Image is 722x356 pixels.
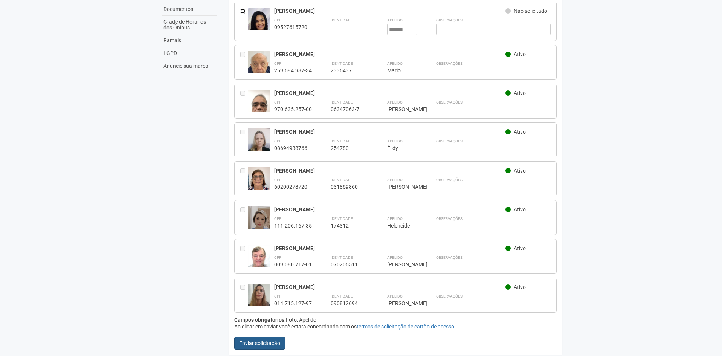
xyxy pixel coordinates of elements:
div: [PERSON_NAME] [387,300,417,307]
div: 070206511 [331,261,368,268]
strong: CPF [274,61,281,66]
strong: Observações [436,294,463,298]
div: 06347063-7 [331,106,368,113]
div: [PERSON_NAME] [274,206,506,213]
strong: Apelido [387,61,403,66]
strong: Apelido [387,217,403,221]
a: Anuncie sua marca [162,60,217,72]
button: Enviar solicitação [234,337,285,350]
div: Entre em contato com a Aministração para solicitar o cancelamento ou 2a via [240,128,248,151]
strong: Apelido [387,18,403,22]
div: 970.635.257-00 [274,106,312,113]
div: [PERSON_NAME] [274,90,506,96]
div: Heleneide [387,222,417,229]
div: [PERSON_NAME] [274,128,506,135]
strong: Apelido [387,294,403,298]
div: [PERSON_NAME] [274,167,506,174]
div: Entre em contato com a Aministração para solicitar o cancelamento ou 2a via [240,51,248,74]
div: Entre em contato com a Aministração para solicitar o cancelamento ou 2a via [240,90,248,113]
div: 174312 [331,222,368,229]
span: Ativo [514,284,526,290]
strong: CPF [274,139,281,143]
strong: CPF [274,178,281,182]
div: 090812694 [331,300,368,307]
a: Documentos [162,3,217,16]
strong: Observações [436,255,463,260]
strong: Identidade [331,139,353,143]
strong: Observações [436,18,463,22]
div: Entre em contato com a Aministração para solicitar o cancelamento ou 2a via [240,167,248,190]
strong: Apelido [387,100,403,104]
strong: Identidade [331,217,353,221]
span: Não solicitado [514,8,547,14]
div: 09527615720 [274,24,312,31]
a: termos de solicitação de cartão de acesso [357,324,454,330]
strong: CPF [274,100,281,104]
img: user.jpg [248,284,270,311]
a: LGPD [162,47,217,60]
strong: Observações [436,217,463,221]
div: Élidy [387,145,417,151]
span: Ativo [514,168,526,174]
strong: Campos obrigatórios: [234,317,286,323]
img: user.jpg [248,206,270,239]
span: Ativo [514,206,526,212]
div: 111.206.167-35 [274,222,312,229]
div: Ao clicar em enviar você estará concordando com os . [234,323,557,330]
span: Ativo [514,90,526,96]
div: 031869860 [331,183,368,190]
strong: CPF [274,18,281,22]
div: [PERSON_NAME] [274,51,506,58]
strong: Apelido [387,255,403,260]
strong: Identidade [331,18,353,22]
img: user.jpg [248,245,270,277]
strong: Identidade [331,100,353,104]
div: 60200278720 [274,183,312,190]
img: user.jpg [248,167,270,197]
a: Ramais [162,34,217,47]
div: 009.080.717-01 [274,261,312,268]
div: [PERSON_NAME] [387,261,417,268]
div: 08694938766 [274,145,312,151]
span: Ativo [514,129,526,135]
div: Entre em contato com a Aministração para solicitar o cancelamento ou 2a via [240,245,248,268]
img: user.jpg [248,90,270,130]
span: Ativo [514,51,526,57]
strong: Observações [436,178,463,182]
strong: Apelido [387,178,403,182]
strong: Identidade [331,61,353,66]
strong: CPF [274,217,281,221]
div: [PERSON_NAME] [387,183,417,190]
img: user.jpg [248,51,270,81]
strong: Identidade [331,255,353,260]
strong: Identidade [331,178,353,182]
strong: Observações [436,61,463,66]
strong: Identidade [331,294,353,298]
div: Entre em contato com a Aministração para solicitar o cancelamento ou 2a via [240,284,248,307]
div: 259.694.987-34 [274,67,312,74]
strong: Observações [436,139,463,143]
div: [PERSON_NAME] [387,106,417,113]
div: 254780 [331,145,368,151]
a: Grade de Horários dos Ônibus [162,16,217,34]
img: user.jpg [248,8,270,38]
div: Entre em contato com a Aministração para solicitar o cancelamento ou 2a via [240,206,248,229]
strong: CPF [274,294,281,298]
strong: Observações [436,100,463,104]
div: Foto, Apelido [234,316,557,323]
div: Mario [387,67,417,74]
strong: Apelido [387,139,403,143]
img: user.jpg [248,128,270,156]
div: 2336437 [331,67,368,74]
span: Ativo [514,245,526,251]
div: [PERSON_NAME] [274,8,506,14]
div: [PERSON_NAME] [274,284,506,290]
div: [PERSON_NAME] [274,245,506,252]
strong: CPF [274,255,281,260]
div: 014.715.127-97 [274,300,312,307]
